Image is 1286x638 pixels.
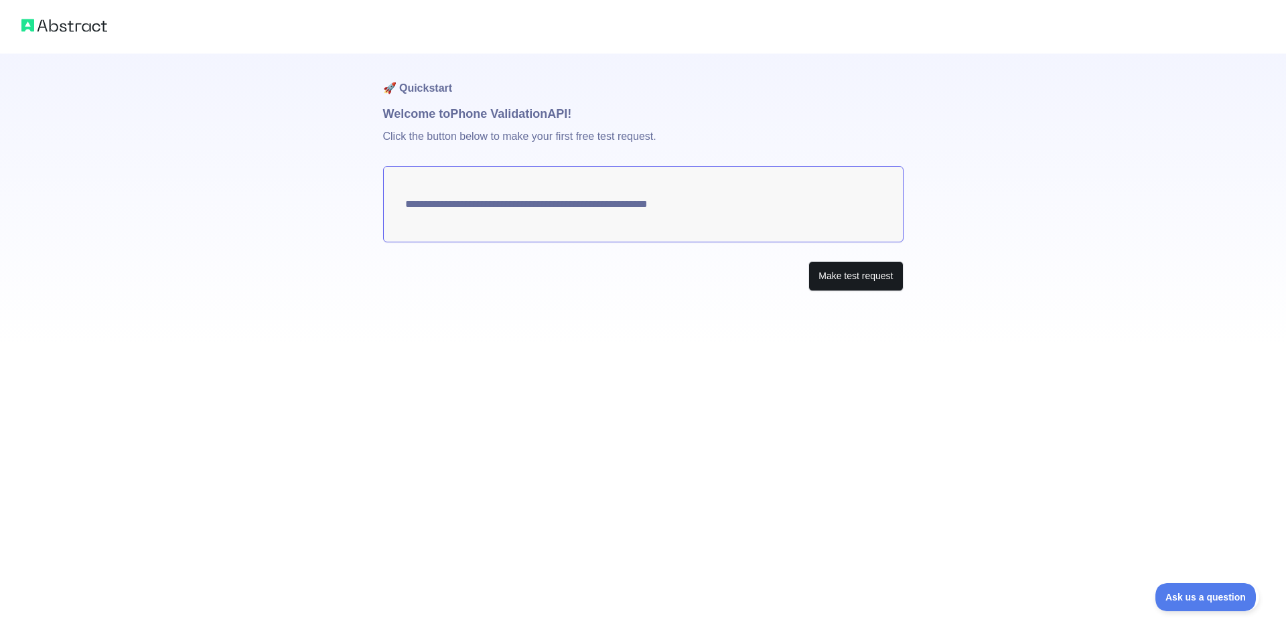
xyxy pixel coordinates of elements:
[1155,583,1259,611] iframe: Toggle Customer Support
[21,16,107,35] img: Abstract logo
[383,123,904,166] p: Click the button below to make your first free test request.
[383,104,904,123] h1: Welcome to Phone Validation API!
[383,54,904,104] h1: 🚀 Quickstart
[808,261,903,291] button: Make test request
